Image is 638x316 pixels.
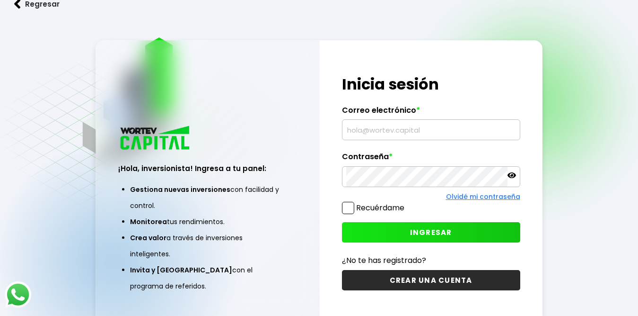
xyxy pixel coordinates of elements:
[410,227,452,237] span: INGRESAR
[5,281,31,308] img: logos_whatsapp-icon.242b2217.svg
[118,125,193,153] img: logo_wortev_capital
[446,192,520,201] a: Olvidé mi contraseña
[346,120,516,140] input: hola@wortev.capital
[130,181,285,214] li: con facilidad y control.
[342,73,520,96] h1: Inicia sesión
[342,270,520,290] button: CREAR UNA CUENTA
[342,222,520,243] button: INGRESAR
[130,265,232,275] span: Invita y [GEOGRAPHIC_DATA]
[118,163,297,174] h3: ¡Hola, inversionista! Ingresa a tu panel:
[356,202,404,213] label: Recuérdame
[342,152,520,166] label: Contraseña
[130,185,230,194] span: Gestiona nuevas inversiones
[342,106,520,120] label: Correo electrónico
[342,254,520,266] p: ¿No te has registrado?
[342,254,520,290] a: ¿No te has registrado?CREAR UNA CUENTA
[130,217,167,226] span: Monitorea
[130,214,285,230] li: tus rendimientos.
[130,230,285,262] li: a través de inversiones inteligentes.
[130,233,166,243] span: Crea valor
[130,262,285,294] li: con el programa de referidos.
